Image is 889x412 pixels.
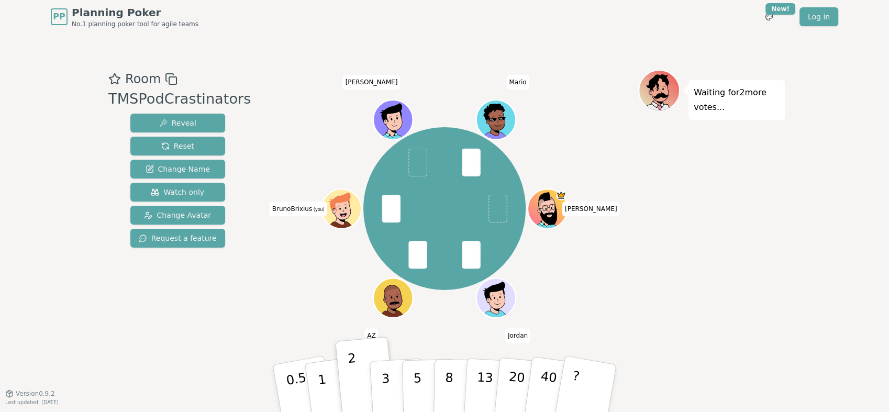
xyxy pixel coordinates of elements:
[130,206,225,225] button: Change Avatar
[144,210,211,220] span: Change Avatar
[556,190,566,200] span: Toce is the host
[72,5,198,20] span: Planning Poker
[125,70,161,88] span: Room
[765,3,795,15] div: New!
[5,399,59,405] span: Last updated: [DATE]
[151,187,204,197] span: Watch only
[760,7,779,26] button: New!
[505,328,530,343] span: Click to change your name
[323,190,360,227] button: Click to change your avatar
[146,164,210,174] span: Change Name
[130,160,225,179] button: Change Name
[343,75,401,90] span: Click to change your name
[161,141,194,151] span: Reset
[130,183,225,202] button: Watch only
[506,75,529,90] span: Click to change your name
[16,389,55,398] span: Version 0.9.2
[694,85,780,115] p: Waiting for 2 more votes...
[108,88,251,110] div: TMSPodCrastinators
[51,5,198,28] a: PPPlanning PokerNo.1 planning poker tool for agile teams
[53,10,65,23] span: PP
[108,70,121,88] button: Add as favourite
[130,137,225,155] button: Reset
[130,114,225,132] button: Reveal
[364,328,378,343] span: Click to change your name
[139,233,217,243] span: Request a feature
[159,118,196,128] span: Reveal
[130,229,225,248] button: Request a feature
[562,202,620,216] span: Click to change your name
[347,351,361,408] p: 2
[72,20,198,28] span: No.1 planning poker tool for agile teams
[799,7,838,26] a: Log in
[5,389,55,398] button: Version0.9.2
[312,207,325,212] span: (you)
[270,202,327,216] span: Click to change your name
